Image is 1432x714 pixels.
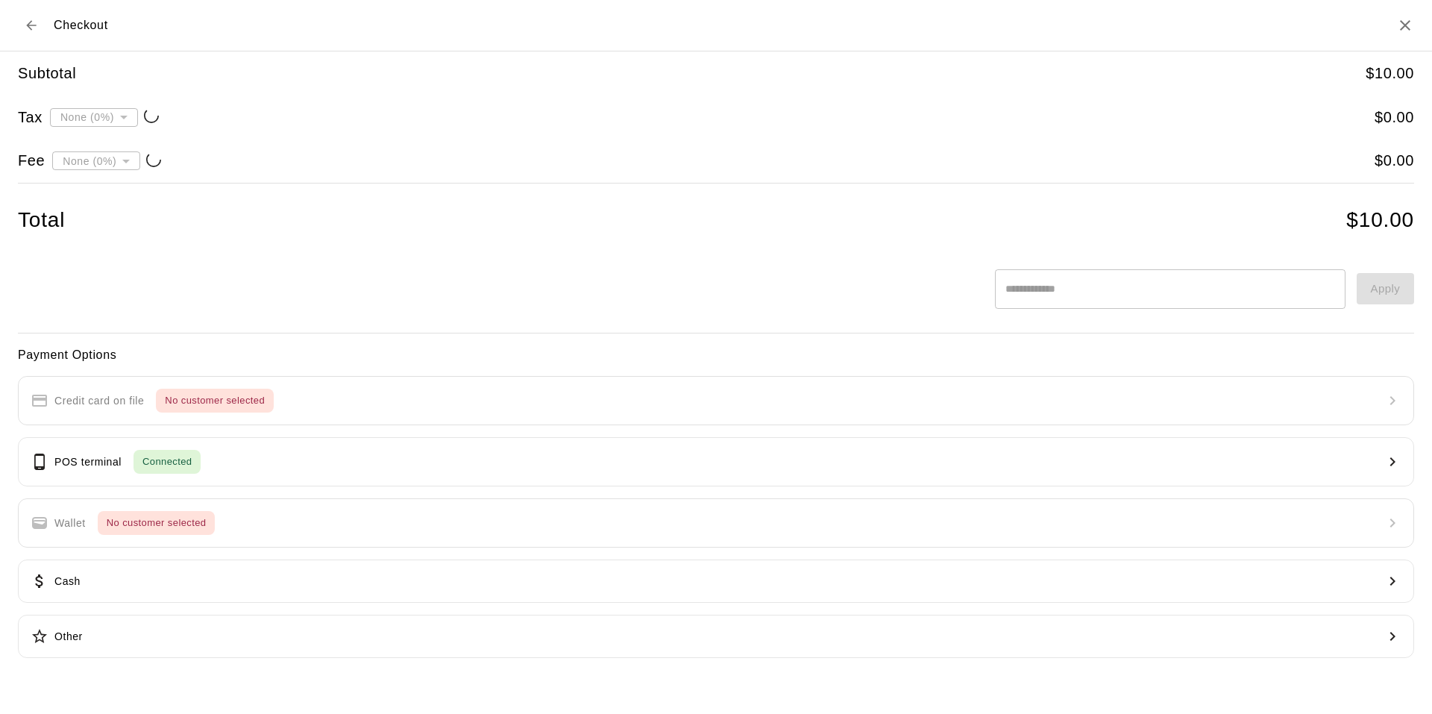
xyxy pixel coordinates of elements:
h5: Tax [18,107,43,128]
h5: $ 10.00 [1366,63,1414,84]
h4: $ 10.00 [1346,207,1414,234]
h5: $ 0.00 [1375,151,1414,171]
h6: Payment Options [18,345,1414,365]
p: Cash [54,574,81,589]
div: None (0%) [52,147,140,175]
button: POS terminalConnected [18,437,1414,486]
button: Back to cart [18,12,45,39]
p: Other [54,629,83,645]
button: Close [1396,16,1414,34]
div: Checkout [18,12,108,39]
span: Connected [134,454,201,471]
p: POS terminal [54,454,122,470]
h4: Total [18,207,65,234]
div: None (0%) [50,103,138,131]
h5: Fee [18,151,45,171]
button: Cash [18,560,1414,603]
button: Other [18,615,1414,658]
h5: $ 0.00 [1375,107,1414,128]
h5: Subtotal [18,63,76,84]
